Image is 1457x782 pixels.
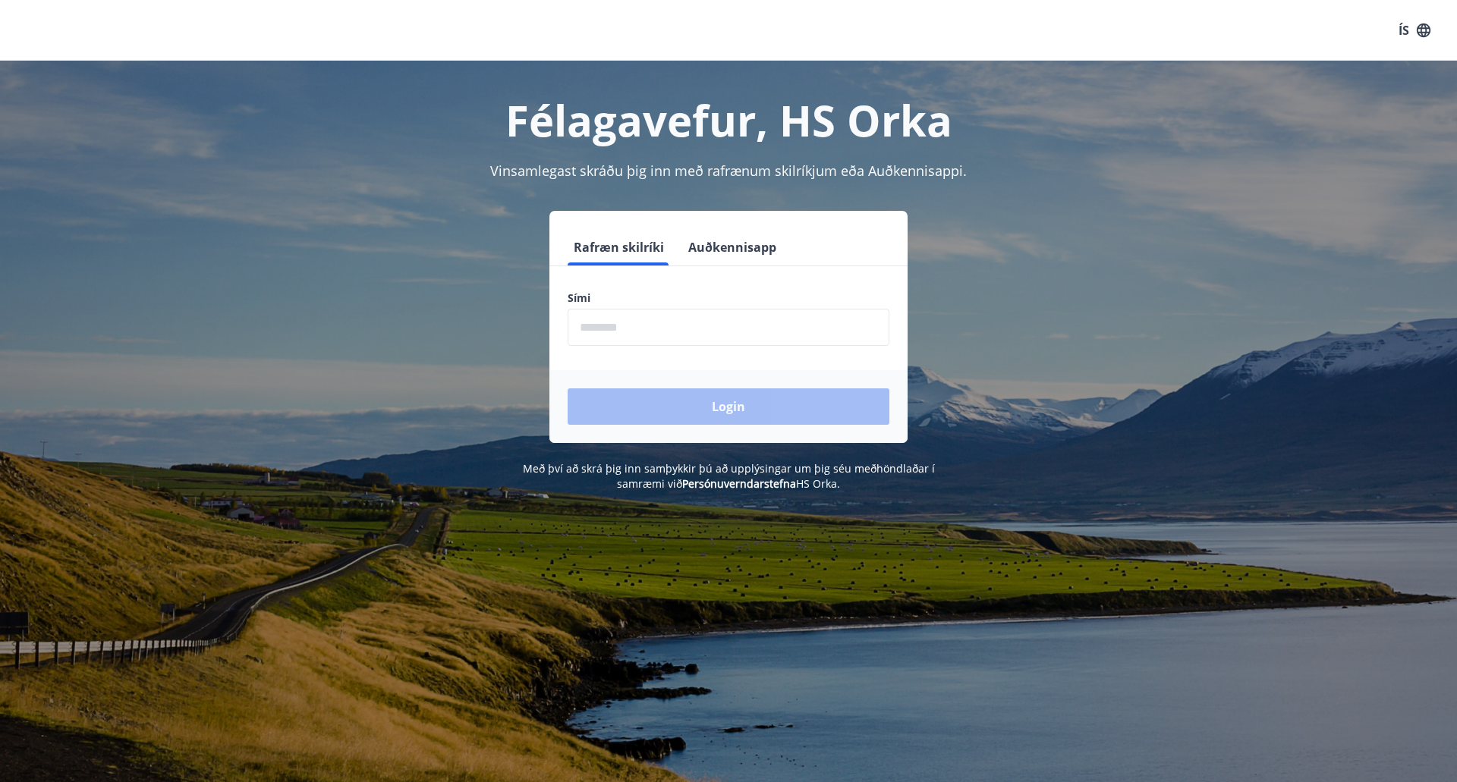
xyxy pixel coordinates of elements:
[682,229,782,265] button: Auðkennisapp
[1390,17,1439,44] button: ÍS
[523,461,935,491] span: Með því að skrá þig inn samþykkir þú að upplýsingar um þig séu meðhöndlaðar í samræmi við HS Orka.
[568,291,889,306] label: Sími
[682,476,796,491] a: Persónuverndarstefna
[200,91,1257,149] h1: Félagavefur, HS Orka
[568,229,670,265] button: Rafræn skilríki
[490,162,967,180] span: Vinsamlegast skráðu þig inn með rafrænum skilríkjum eða Auðkennisappi.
